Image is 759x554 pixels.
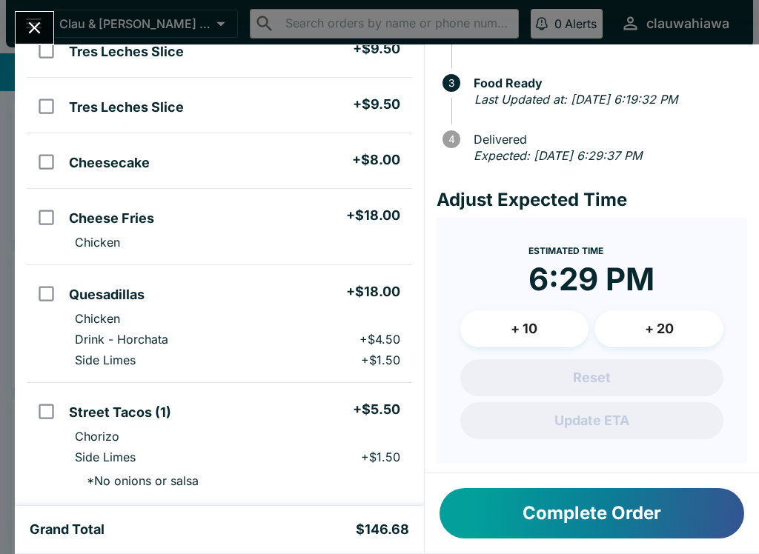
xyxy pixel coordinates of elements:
[440,488,744,538] button: Complete Order
[361,353,400,367] p: + $1.50
[359,332,400,347] p: + $4.50
[346,207,400,224] h5: + $18.00
[69,99,184,116] h5: Tres Leches Slice
[448,77,454,89] text: 3
[69,404,171,421] h5: Street Tacos (1)
[75,235,120,250] p: Chicken
[356,521,409,538] h5: $146.68
[75,450,136,464] p: Side Limes
[474,148,642,163] em: Expected: [DATE] 6:29:37 PM
[353,40,400,58] h5: + $9.50
[16,12,53,44] button: Close
[474,92,677,107] em: Last Updated at: [DATE] 6:19:32 PM
[75,332,168,347] p: Drink - Horchata
[346,283,400,301] h5: + $18.00
[528,260,654,298] time: 6:29 PM
[437,189,747,211] h4: Adjust Expected Time
[69,286,145,304] h5: Quesadillas
[75,353,136,367] p: Side Limes
[69,210,154,227] h5: Cheese Fries
[353,401,400,418] h5: + $5.50
[460,310,589,347] button: + 10
[448,133,454,145] text: 4
[594,310,723,347] button: + 20
[75,429,119,444] p: Chorizo
[353,96,400,113] h5: + $9.50
[75,311,120,326] p: Chicken
[69,154,150,172] h5: Cheesecake
[30,521,105,538] h5: Grand Total
[69,43,184,61] h5: Tres Leches Slice
[75,473,199,488] p: * No onions or salsa
[466,76,747,90] span: Food Ready
[528,245,603,256] span: Estimated Time
[352,151,400,169] h5: + $8.00
[466,133,747,146] span: Delivered
[361,450,400,464] p: + $1.50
